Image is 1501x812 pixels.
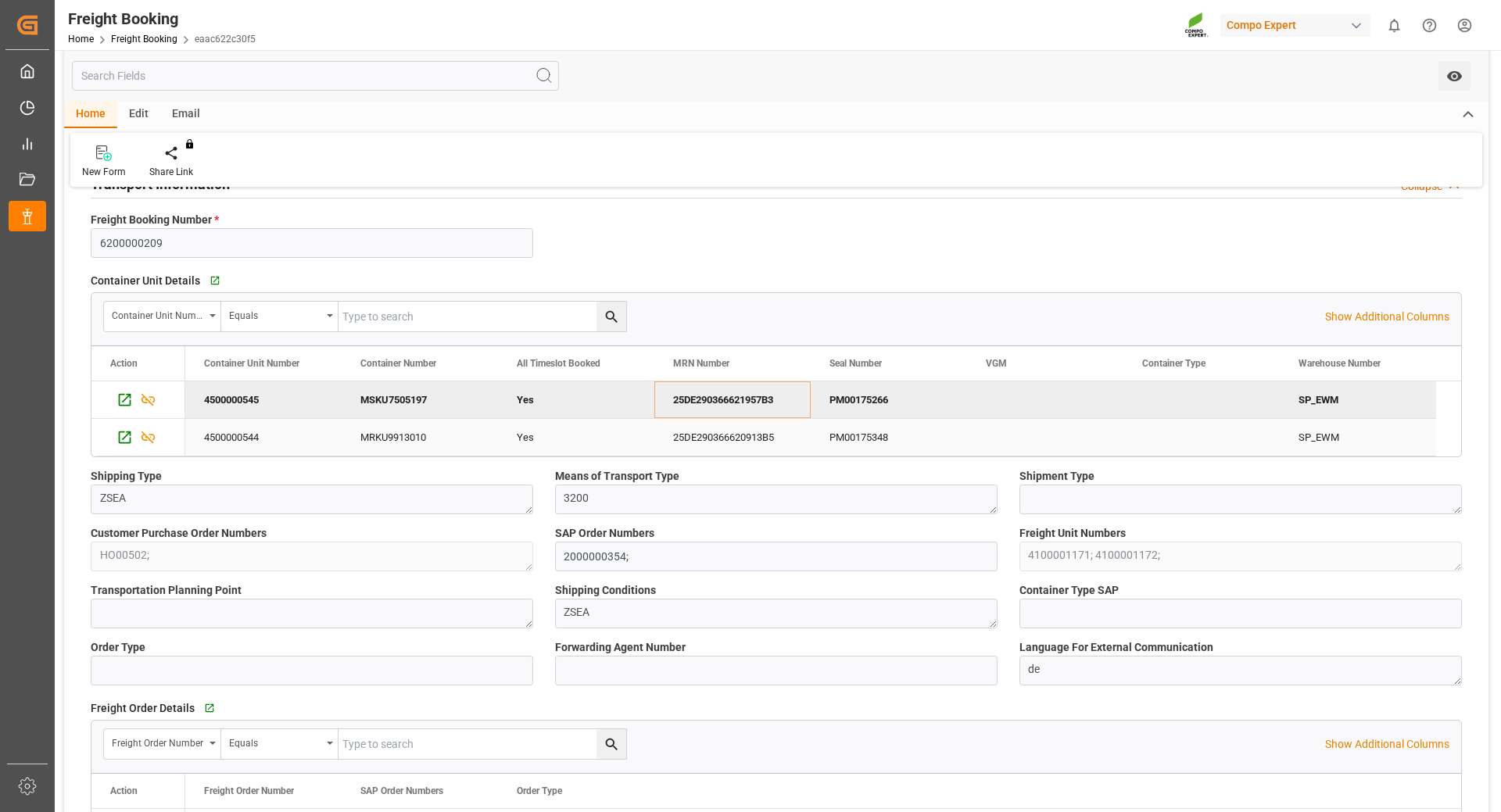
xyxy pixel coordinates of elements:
[596,302,626,331] button: search button
[517,382,636,418] div: Yes
[110,358,138,369] div: Action
[91,542,533,571] textarea: HO00502;
[555,525,654,542] span: SAP Order Numbers
[1299,358,1381,369] span: Warehouse Number
[517,420,636,456] div: Yes
[555,485,998,514] textarea: 3200
[596,729,626,759] button: search button
[342,419,498,456] div: MRKU9913010
[654,381,811,418] div: 25DE290366621957B3
[91,419,185,456] div: Press SPACE to select this row.
[1019,639,1213,656] span: Language For External Communication
[1280,381,1436,418] div: SP_EWM
[1019,468,1094,485] span: Shipment Type
[1184,12,1209,39] img: Screenshot%202023-09-29%20at%2010.02.21.png_1712312052.png
[1142,358,1205,369] span: Container Type
[342,381,498,418] div: MSKU7505197
[1220,14,1370,37] div: Compo Expert
[229,305,321,323] div: Equals
[1377,8,1412,43] button: show 0 new notifications
[811,419,967,456] div: PM00175348
[1019,542,1462,571] textarea: 4100001171; 4100001172;
[1325,736,1449,753] p: Show Additional Columns
[82,165,126,179] div: New Form
[1412,8,1447,43] button: Help Center
[160,102,212,128] div: Email
[829,358,882,369] span: Seal Number
[1280,419,1436,456] div: SP_EWM
[1019,582,1119,599] span: Container Type SAP
[673,358,729,369] span: MRN Number
[654,419,811,456] div: 25DE290366620913B5
[360,358,436,369] span: Container Number
[91,700,195,717] span: Freight Order Details
[986,358,1007,369] span: VGM
[221,729,339,759] button: open menu
[221,302,339,331] button: open menu
[117,102,160,128] div: Edit
[555,639,686,656] span: Forwarding Agent Number
[91,525,267,542] span: Customer Purchase Order Numbers
[360,785,443,796] span: SAP Order Numbers
[1220,10,1377,40] button: Compo Expert
[68,7,256,30] div: Freight Booking
[339,302,626,331] input: Type to search
[204,785,294,796] span: Freight Order Number
[1438,61,1471,91] button: open menu
[64,102,117,128] div: Home
[91,273,200,289] span: Container Unit Details
[112,305,204,323] div: Container Unit Number
[185,419,342,456] div: 4500000544
[104,302,221,331] button: open menu
[555,599,998,628] textarea: ZSEA
[91,381,185,419] div: Press SPACE to deselect this row.
[185,419,1436,456] div: Press SPACE to select this row.
[555,468,679,485] span: Means of Transport Type
[339,729,626,759] input: Type to search
[68,34,94,45] a: Home
[204,358,299,369] span: Container Unit Number
[91,468,162,485] span: Shipping Type
[111,34,177,45] a: Freight Booking
[110,785,138,796] div: Action
[811,381,967,418] div: PM00175266
[517,785,562,796] span: Order Type
[112,732,204,750] div: Freight Order Number
[185,381,342,418] div: 4500000545
[229,732,321,750] div: Equals
[91,212,219,228] span: Freight Booking Number
[1019,525,1126,542] span: Freight Unit Numbers
[1325,309,1449,325] p: Show Additional Columns
[104,729,221,759] button: open menu
[72,61,559,91] input: Search Fields
[91,485,533,514] textarea: ZSEA
[1019,656,1462,685] textarea: de
[185,381,1436,419] div: Press SPACE to deselect this row.
[517,358,600,369] span: All Timeslot Booked
[91,582,242,599] span: Transportation Planning Point
[91,639,145,656] span: Order Type
[555,582,656,599] span: Shipping Conditions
